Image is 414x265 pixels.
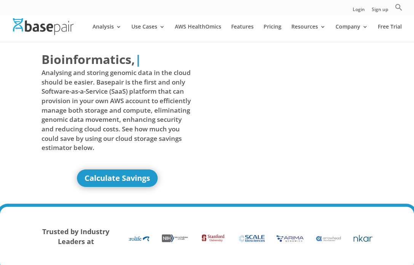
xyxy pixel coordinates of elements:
[372,7,388,15] a: Sign up
[264,24,281,42] a: Pricing
[378,24,402,42] a: Free Trial
[42,227,109,246] strong: Trusted by Industry Leaders at
[231,24,254,42] a: Features
[211,51,362,136] iframe: Basepair - NGS Analysis Simplified
[336,24,368,42] a: Company
[77,169,158,187] a: Calculate Savings
[13,18,74,35] img: Basepair
[175,24,221,42] a: AWS HealthOmics
[42,68,193,153] span: Analysing and storing genomic data in the cloud should be easier. Basepair is the first and only ...
[291,24,326,42] a: Resources
[93,24,121,42] a: Analysis
[135,51,142,67] span: |
[42,51,135,68] span: Bioinformatics,
[395,3,403,11] svg: Search
[353,7,365,15] a: Login
[131,24,165,42] a: Use Cases
[395,3,403,15] a: Search Icon Link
